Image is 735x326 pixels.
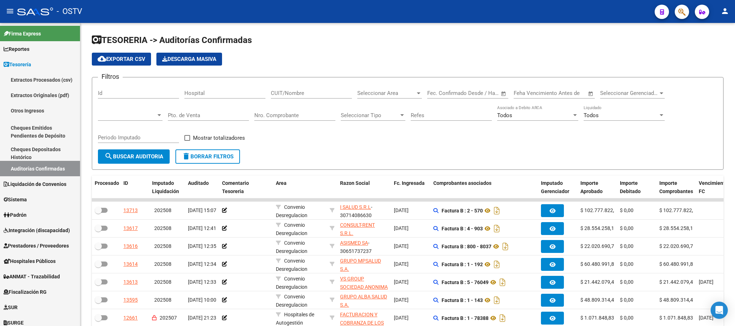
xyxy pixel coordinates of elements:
[98,56,145,62] span: Exportar CSV
[273,176,327,199] datatable-header-cell: Area
[394,243,409,249] span: [DATE]
[442,279,489,285] strong: Factura B : 5 - 76049
[580,225,617,231] span: $ 28.554.258,10
[4,226,70,234] span: Integración (discapacidad)
[340,275,388,290] div: - 30709718165
[92,176,121,199] datatable-header-cell: Procesado
[340,180,370,186] span: Razon Social
[337,176,391,199] datatable-header-cell: Razon Social
[162,56,216,62] span: Descarga Masiva
[394,261,409,267] span: [DATE]
[276,240,307,254] span: Convenio Desregulacion
[276,180,287,186] span: Area
[4,30,41,38] span: Firma Express
[620,225,633,231] span: $ 0,00
[4,303,18,311] span: SUR
[175,149,240,164] button: Borrar Filtros
[123,242,138,250] div: 13616
[497,112,512,119] span: Todos
[152,180,179,194] span: Imputado Liquidación
[442,262,483,267] strong: Factura B : 1 - 192
[123,278,138,286] div: 13613
[4,242,69,250] span: Prestadores / Proveedores
[580,243,617,249] span: $ 22.020.690,70
[4,61,31,68] span: Tesorería
[340,221,388,236] div: - 30710542372
[659,207,699,213] span: $ 102.777.822,00
[92,35,252,45] span: TESORERIA -> Auditorías Confirmadas
[340,257,388,272] div: - 33717297879
[123,206,138,215] div: 13713
[433,180,491,186] span: Comprobantes asociados
[620,279,633,285] span: $ 0,00
[276,312,314,326] span: Hospitales de Autogestión
[149,176,185,199] datatable-header-cell: Imputado Liquidación
[98,54,106,63] mat-icon: cloud_download
[4,257,56,265] span: Hospitales Públicos
[4,45,29,53] span: Reportes
[492,223,501,234] i: Descargar documento
[394,225,409,231] span: [DATE]
[430,176,538,199] datatable-header-cell: Comprobantes asociados
[340,239,388,254] div: - 30651737237
[340,240,368,246] span: ASISMED SA
[123,260,138,268] div: 13614
[123,224,138,232] div: 13617
[340,222,375,236] span: CONSULT-RENT S.R.L.
[276,204,307,218] span: Convenio Desregulacion
[580,297,617,303] span: $ 48.809.314,40
[341,112,399,119] span: Seleccionar Tipo
[340,204,371,210] span: I SALUD S.R.L
[391,176,430,199] datatable-header-cell: Fc. Ingresada
[538,176,578,199] datatable-header-cell: Imputado Gerenciador
[188,261,216,267] span: [DATE] 12:34
[188,279,216,285] span: [DATE] 12:33
[500,90,508,98] button: Open calendar
[4,196,27,203] span: Sistema
[219,176,273,199] datatable-header-cell: Comentario Tesoreria
[154,297,171,303] span: 202508
[659,243,696,249] span: $ 22.020.690,70
[617,176,656,199] datatable-header-cell: Importe Debitado
[501,241,510,252] i: Descargar documento
[699,180,728,194] span: Vencimiento FC
[587,90,595,98] button: Open calendar
[104,153,163,160] span: Buscar Auditoria
[711,302,728,319] div: Open Intercom Messenger
[123,296,138,304] div: 13595
[721,7,729,15] mat-icon: person
[154,243,171,249] span: 202508
[276,276,307,290] span: Convenio Desregulacion
[600,90,658,96] span: Seleccionar Gerenciador
[699,315,713,321] span: [DATE]
[4,288,47,296] span: Fiscalización RG
[57,4,82,19] span: - OSTV
[182,153,234,160] span: Borrar Filtros
[659,297,696,303] span: $ 48.809.314,40
[188,297,216,303] span: [DATE] 10:00
[442,208,483,214] strong: Factura B : 2 - 570
[442,244,491,249] strong: Factura B : 800 - 8037
[276,258,307,272] span: Convenio Desregulacion
[492,205,501,216] i: Descargar documento
[659,225,696,231] span: $ 28.554.258,10
[620,297,633,303] span: $ 0,00
[340,203,388,218] div: - 30714086630
[584,112,599,119] span: Todos
[188,315,216,321] span: [DATE] 21:23
[188,207,216,213] span: [DATE] 15:07
[580,180,603,194] span: Importe Aprobado
[427,90,451,96] input: Start date
[659,279,696,285] span: $ 21.442.079,43
[188,225,216,231] span: [DATE] 12:41
[156,53,222,66] button: Descarga Masiva
[620,180,641,194] span: Importe Debitado
[340,258,381,272] span: GRUPO MPSALUD S.A.
[154,261,171,267] span: 202508
[4,273,60,281] span: ANMAT - Trazabilidad
[340,294,387,308] span: GRUPO ALBA SALUD S.A.
[92,53,151,66] button: Exportar CSV
[394,207,409,213] span: [DATE]
[580,261,617,267] span: $ 60.480.991,80
[357,90,415,96] span: Seleccionar Area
